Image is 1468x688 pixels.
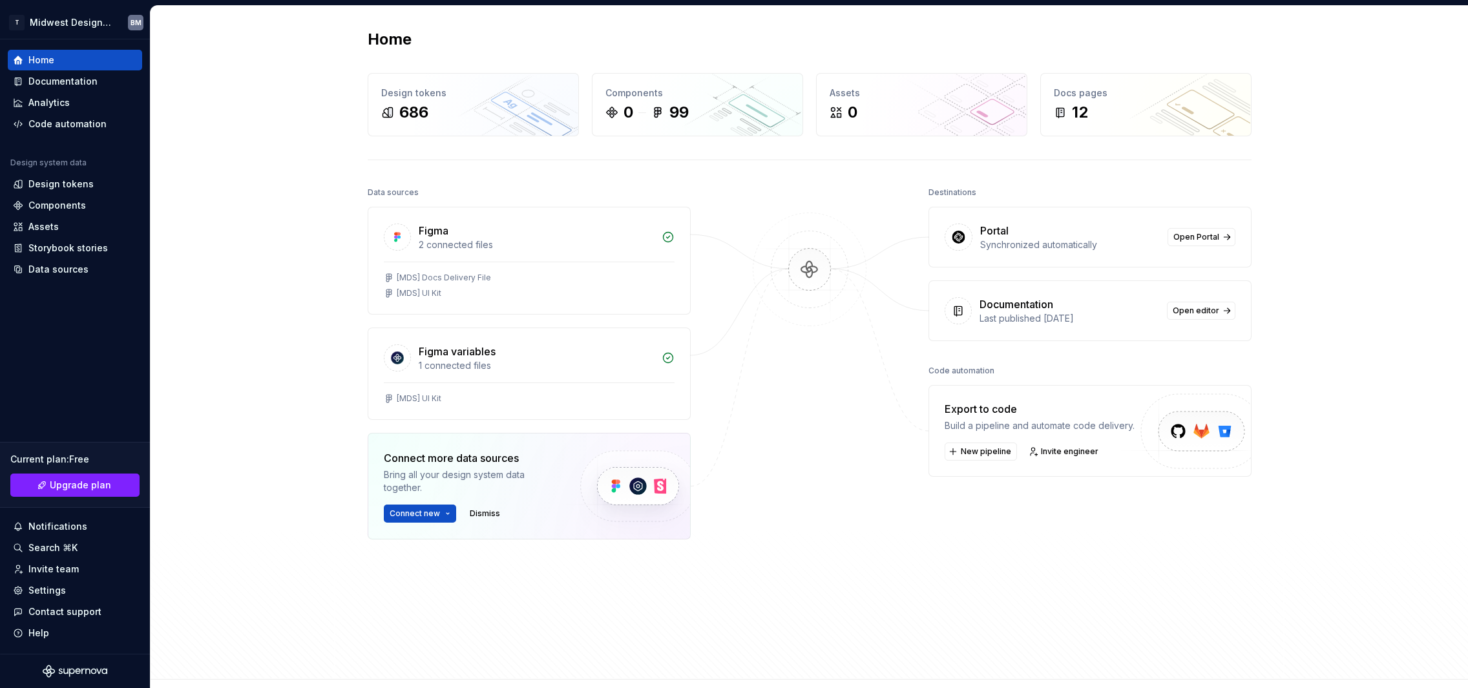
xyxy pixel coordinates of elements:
[381,87,565,99] div: Design tokens
[384,505,456,523] button: Connect new
[9,15,25,30] div: T
[8,580,142,601] a: Settings
[397,273,491,283] div: [MDS] Docs Delivery File
[419,238,654,251] div: 2 connected files
[8,601,142,622] button: Contact support
[8,238,142,258] a: Storybook stories
[390,508,440,519] span: Connect new
[384,450,558,466] div: Connect more data sources
[28,584,66,597] div: Settings
[816,73,1027,136] a: Assets0
[419,359,654,372] div: 1 connected files
[8,216,142,237] a: Assets
[1168,228,1235,246] a: Open Portal
[10,453,140,466] div: Current plan : Free
[397,288,441,298] div: [MDS] UI Kit
[419,223,448,238] div: Figma
[8,195,142,216] a: Components
[8,559,142,579] a: Invite team
[368,328,691,420] a: Figma variables1 connected files[MDS] UI Kit
[1173,306,1219,316] span: Open editor
[368,207,691,315] a: Figma2 connected files[MDS] Docs Delivery File[MDS] UI Kit
[8,623,142,643] button: Help
[368,29,412,50] h2: Home
[28,75,98,88] div: Documentation
[30,16,112,29] div: Midwest Design System
[1072,102,1088,123] div: 12
[28,220,59,233] div: Assets
[928,362,994,380] div: Code automation
[470,508,500,519] span: Dismiss
[131,17,142,28] div: BM
[8,174,142,194] a: Design tokens
[464,505,506,523] button: Dismiss
[945,401,1135,417] div: Export to code
[928,183,976,202] div: Destinations
[8,516,142,537] button: Notifications
[28,178,94,191] div: Design tokens
[43,665,107,678] svg: Supernova Logo
[830,87,1014,99] div: Assets
[624,102,633,123] div: 0
[980,297,1053,312] div: Documentation
[28,541,78,554] div: Search ⌘K
[8,114,142,134] a: Code automation
[961,446,1011,457] span: New pipeline
[1167,302,1235,320] a: Open editor
[28,199,86,212] div: Components
[28,627,49,640] div: Help
[368,183,419,202] div: Data sources
[605,87,790,99] div: Components
[397,393,441,404] div: [MDS] UI Kit
[28,605,101,618] div: Contact support
[28,520,87,533] div: Notifications
[1040,73,1252,136] a: Docs pages12
[3,8,147,36] button: TMidwest Design SystemBM
[28,263,89,276] div: Data sources
[1025,443,1104,461] a: Invite engineer
[28,563,79,576] div: Invite team
[592,73,803,136] a: Components099
[10,474,140,497] a: Upgrade plan
[28,96,70,109] div: Analytics
[1173,232,1219,242] span: Open Portal
[28,242,108,255] div: Storybook stories
[1041,446,1098,457] span: Invite engineer
[669,102,689,123] div: 99
[28,118,107,130] div: Code automation
[8,50,142,70] a: Home
[945,419,1135,432] div: Build a pipeline and automate code delivery.
[28,54,54,67] div: Home
[8,259,142,280] a: Data sources
[980,238,1160,251] div: Synchronized automatically
[8,71,142,92] a: Documentation
[980,223,1009,238] div: Portal
[10,158,87,168] div: Design system data
[8,92,142,113] a: Analytics
[368,73,579,136] a: Design tokens686
[980,312,1159,325] div: Last published [DATE]
[945,443,1017,461] button: New pipeline
[50,479,111,492] span: Upgrade plan
[1054,87,1238,99] div: Docs pages
[384,468,558,494] div: Bring all your design system data together.
[848,102,857,123] div: 0
[399,102,428,123] div: 686
[8,537,142,558] button: Search ⌘K
[419,344,496,359] div: Figma variables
